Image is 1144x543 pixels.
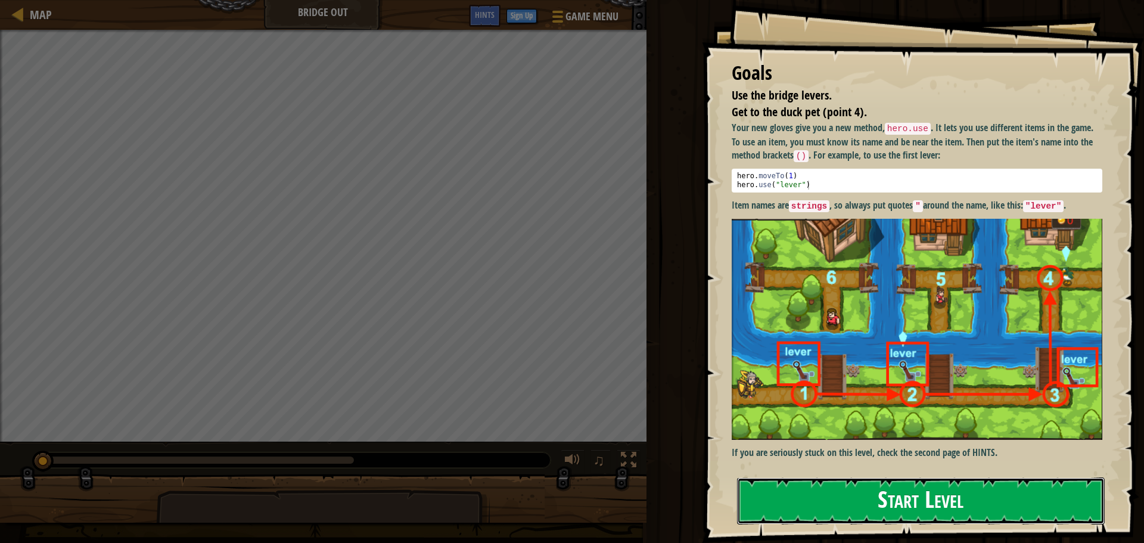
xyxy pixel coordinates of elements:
[717,87,1099,104] li: Use the bridge levers.
[30,7,52,23] span: Map
[732,446,1102,460] p: If you are seriously stuck on this level, check the second page of HINTS.
[913,200,923,212] code: "
[794,150,809,162] code: ()
[561,449,585,474] button: Adjust volume
[506,9,537,23] button: Sign Up
[717,104,1099,121] li: Get to the duck pet (point 4).
[590,449,611,474] button: ♫
[24,7,52,23] a: Map
[737,477,1105,525] button: Start Level
[732,198,1067,212] strong: Item names are , so always put quotes around the name, like this: .
[732,104,867,120] span: Get to the duck pet (point 4).
[732,60,1102,87] div: Goals
[732,87,832,103] span: Use the bridge levers.
[789,200,829,212] code: strings
[593,451,605,469] span: ♫
[1023,200,1064,212] code: "lever"
[732,121,1102,163] p: Your new gloves give you a new method, . It lets you use different items in the game. To use an i...
[475,9,495,20] span: Hints
[543,5,626,33] button: Game Menu
[565,9,618,24] span: Game Menu
[732,219,1102,440] img: Screenshot 2022 10 06 at 14
[885,123,931,135] code: hero.use
[617,449,641,474] button: Toggle fullscreen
